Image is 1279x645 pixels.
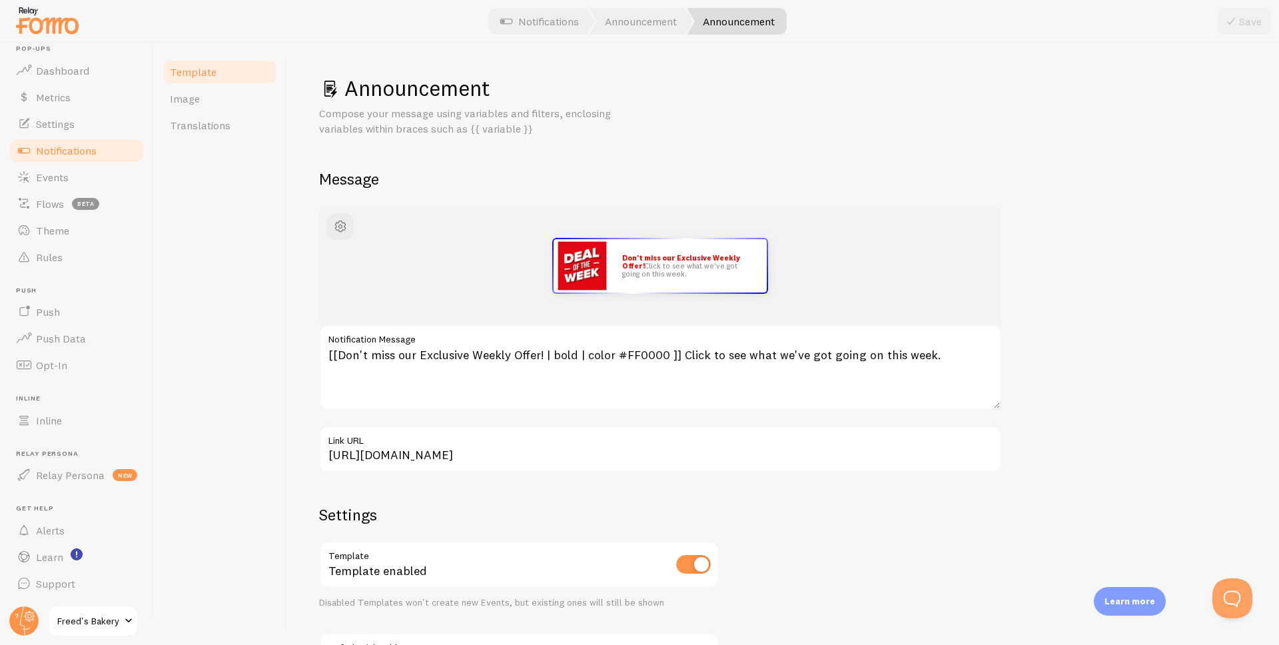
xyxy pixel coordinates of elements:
span: Flows [36,197,64,211]
span: Relay Persona [36,468,105,482]
a: Translations [162,112,278,139]
div: Learn more [1094,587,1166,616]
span: Opt-In [36,358,67,372]
label: Notification Message [319,324,1001,347]
a: Image [162,85,278,112]
span: Events [36,171,69,184]
span: Push Data [36,332,86,345]
strong: Don't miss our Exclusive Weekly Offer! [622,253,740,271]
a: Theme [8,217,145,244]
a: Alerts [8,517,145,544]
img: fomo-relay-logo-orange.svg [14,3,81,37]
a: Support [8,570,145,597]
label: Link URL [319,426,1001,448]
a: Push Data [8,325,145,352]
span: Template [170,65,216,79]
span: Push [16,287,145,295]
svg: <p>Watch New Feature Tutorials!</p> [71,548,83,560]
span: Pop-ups [16,45,145,53]
a: Freed's Bakery [48,605,138,637]
a: Learn [8,544,145,570]
h1: Announcement [319,75,1247,102]
span: Get Help [16,504,145,513]
a: Dashboard [8,57,145,84]
span: Rules [36,251,63,264]
span: Translations [170,119,230,132]
img: Fomo [556,239,609,293]
span: Push [36,305,60,319]
span: Image [170,92,200,105]
span: Inline [36,414,62,427]
span: Support [36,577,75,590]
span: Theme [36,224,69,237]
iframe: Help Scout Beacon - Open [1212,578,1252,618]
a: Settings [8,111,145,137]
p: Click to see what we've got going on this week. [622,254,751,278]
a: Events [8,164,145,191]
p: Compose your message using variables and filters, enclosing variables within braces such as {{ va... [319,106,639,137]
span: new [113,469,137,481]
a: Push [8,299,145,325]
span: Settings [36,117,75,131]
span: Relay Persona [16,450,145,458]
h2: Message [319,169,1247,189]
span: Alerts [36,524,65,537]
span: beta [72,198,99,210]
a: Opt-In [8,352,145,378]
a: Flows beta [8,191,145,217]
div: Template enabled [319,541,719,590]
div: Disabled Templates won't create new Events, but existing ones will still be shown [319,597,719,609]
a: Template [162,59,278,85]
a: Relay Persona new [8,462,145,488]
span: Metrics [36,91,71,104]
h2: Settings [319,504,719,525]
span: Freed's Bakery [57,613,121,629]
span: Notifications [36,144,97,157]
a: Metrics [8,84,145,111]
span: Dashboard [36,64,89,77]
span: Inline [16,394,145,403]
a: Rules [8,244,145,271]
p: Learn more [1104,595,1155,608]
a: Notifications [8,137,145,164]
a: Inline [8,407,145,434]
span: Learn [36,550,63,564]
